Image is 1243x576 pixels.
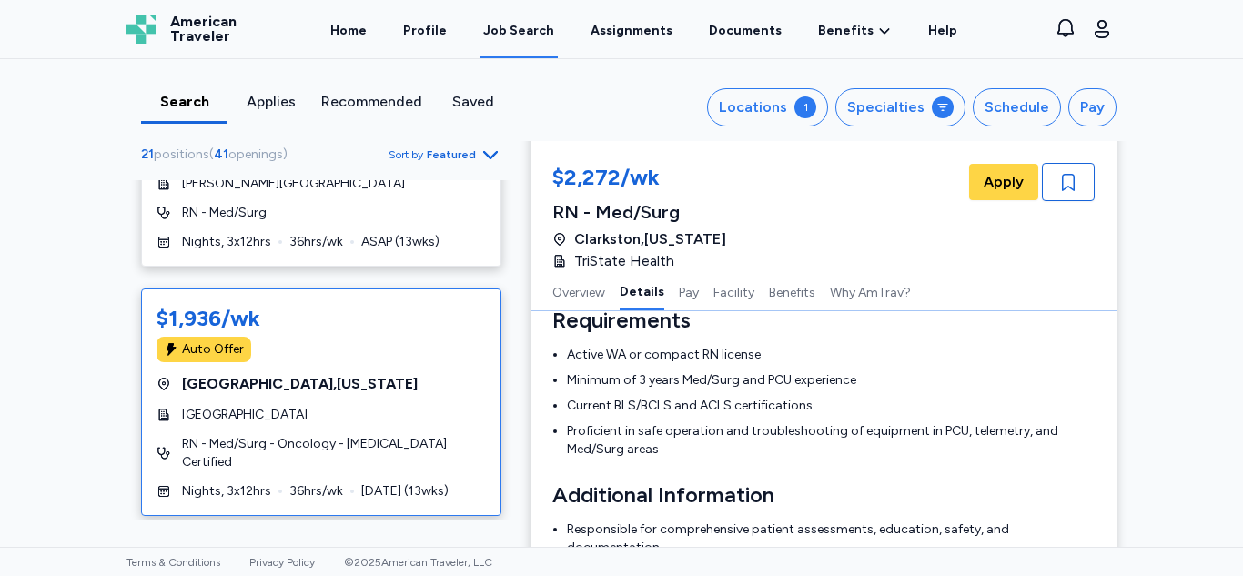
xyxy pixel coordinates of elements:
[141,147,154,162] span: 21
[126,556,220,569] a: Terms & Conditions
[818,22,892,40] a: Benefits
[361,482,449,500] span: [DATE] ( 13 wks)
[235,91,307,113] div: Applies
[574,228,726,250] span: Clarkston , [US_STATE]
[707,88,828,126] button: Locations1
[214,147,228,162] span: 41
[567,371,1095,389] li: Minimum of 3 years Med/Surg and PCU experience
[182,482,271,500] span: Nights, 3x12hrs
[389,144,501,166] button: Sort byFeatured
[483,22,554,40] div: Job Search
[437,91,509,113] div: Saved
[249,556,315,569] a: Privacy Policy
[969,164,1038,200] button: Apply
[182,175,405,193] span: [PERSON_NAME][GEOGRAPHIC_DATA]
[973,88,1061,126] button: Schedule
[794,96,816,118] div: 1
[830,272,911,310] button: Why AmTrav?
[170,15,237,44] span: American Traveler
[567,397,1095,415] li: Current BLS/BCLS and ACLS certifications
[567,346,1095,364] li: Active WA or compact RN license
[985,96,1049,118] div: Schedule
[1080,96,1105,118] div: Pay
[289,233,343,251] span: 36 hrs/wk
[552,480,1095,510] h3: Additional Information
[427,147,476,162] span: Featured
[847,96,925,118] div: Specialties
[620,272,664,310] button: Details
[1068,88,1117,126] button: Pay
[126,15,156,44] img: Logo
[719,96,787,118] div: Locations
[182,435,486,471] span: RN - Med/Surg - Oncology - [MEDICAL_DATA] Certified
[321,91,422,113] div: Recommended
[182,373,418,395] span: [GEOGRAPHIC_DATA] , [US_STATE]
[361,233,440,251] span: ASAP ( 13 wks)
[480,2,558,58] a: Job Search
[289,482,343,500] span: 36 hrs/wk
[552,272,605,310] button: Overview
[567,422,1095,459] li: Proficient in safe operation and troubleshooting of equipment in PCU, telemetry, and Med/Surg areas
[769,272,815,310] button: Benefits
[552,199,726,225] div: RN - Med/Surg
[182,406,308,424] span: [GEOGRAPHIC_DATA]
[679,272,699,310] button: Pay
[552,306,1095,335] h3: Requirements
[344,556,492,569] span: © 2025 American Traveler, LLC
[389,147,423,162] span: Sort by
[984,171,1024,193] span: Apply
[713,272,754,310] button: Facility
[567,520,1095,557] li: Responsible for comprehensive patient assessments, education, safety, and documentation
[182,204,267,222] span: RN - Med/Surg
[835,88,965,126] button: Specialties
[182,233,271,251] span: Nights, 3x12hrs
[182,340,244,359] div: Auto Offer
[818,22,874,40] span: Benefits
[148,91,220,113] div: Search
[157,304,260,333] div: $1,936/wk
[141,146,295,164] div: ( )
[574,250,674,272] span: TriState Health
[228,147,283,162] span: openings
[154,147,209,162] span: positions
[552,163,726,196] div: $2,272/wk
